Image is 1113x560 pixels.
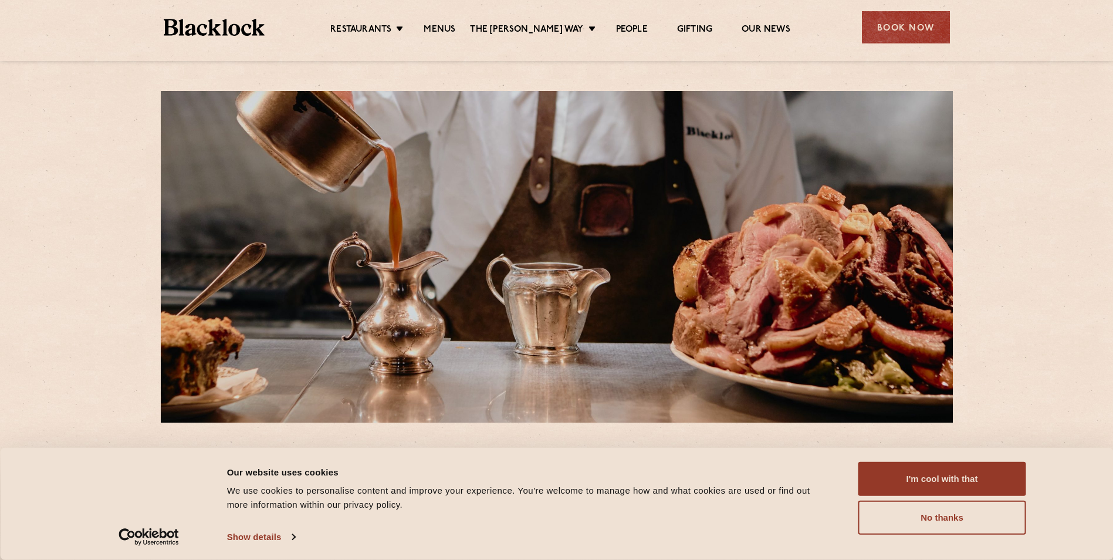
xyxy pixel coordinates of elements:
[227,465,832,479] div: Our website uses cookies
[470,24,583,37] a: The [PERSON_NAME] Way
[677,24,712,37] a: Gifting
[97,528,200,546] a: Usercentrics Cookiebot - opens in a new window
[330,24,391,37] a: Restaurants
[616,24,648,37] a: People
[862,11,950,43] div: Book Now
[227,528,295,546] a: Show details
[424,24,455,37] a: Menus
[858,501,1026,535] button: No thanks
[227,484,832,512] div: We use cookies to personalise content and improve your experience. You're welcome to manage how a...
[164,19,265,36] img: BL_Textured_Logo-footer-cropped.svg
[742,24,790,37] a: Our News
[858,462,1026,496] button: I'm cool with that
